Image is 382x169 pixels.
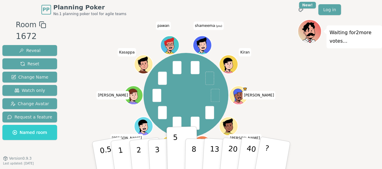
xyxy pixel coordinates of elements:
span: Click to change your name [96,91,130,99]
span: Nancy is the host [242,86,247,91]
span: Request a feature [7,114,52,120]
span: Click to change your name [117,48,136,57]
span: PP [43,6,50,13]
button: Version0.9.3 [3,156,32,161]
p: Waiting for 2 more votes... [329,28,379,45]
span: (you) [215,25,222,28]
button: Watch only [2,85,57,96]
span: Change Avatar [11,101,49,107]
a: PPPlanning PokerNo.1 planning poker tool for agile teams [41,3,127,16]
span: Named room [12,129,47,135]
span: Click to change your name [228,134,262,142]
button: Change Name [2,72,57,83]
button: Request a feature [2,112,57,122]
span: Reveal [19,47,40,54]
span: Click to change your name [193,21,223,30]
button: New! [295,4,306,15]
span: Room [16,19,36,30]
span: Reset [20,61,39,67]
span: Click to change your name [239,48,251,57]
span: Watch only [14,87,45,93]
span: Change Name [11,74,48,80]
span: Version 0.9.3 [9,156,32,161]
div: 1672 [16,30,46,43]
span: Planning Poker [53,3,127,11]
span: Click to change your name [242,91,275,99]
button: Click to change your avatar [193,37,211,54]
span: Click to change your name [110,134,143,142]
button: Change Avatar [2,98,57,109]
div: New! [299,2,316,8]
button: Reset [2,58,57,69]
button: Reveal [2,45,57,56]
a: Log in [318,4,341,15]
span: Last updated: [DATE] [3,162,34,165]
p: 5 [173,133,178,166]
span: No.1 planning poker tool for agile teams [53,11,127,16]
button: Named room [2,125,57,140]
span: Click to change your name [156,21,171,30]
